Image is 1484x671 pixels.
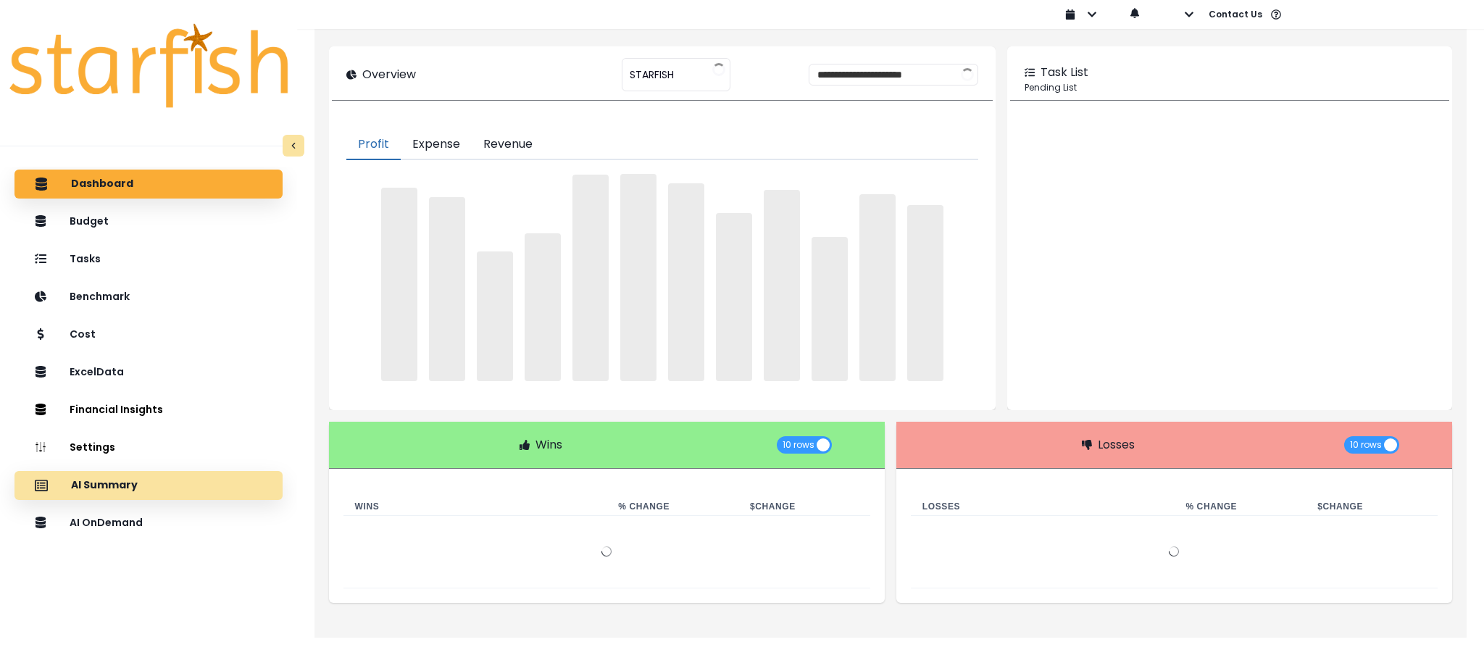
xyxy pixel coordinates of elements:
[477,251,513,381] span: ‌
[14,283,283,312] button: Benchmark
[907,205,943,381] span: ‌
[764,190,800,381] span: ‌
[70,291,130,303] p: Benchmark
[71,479,138,492] p: AI Summary
[14,433,283,462] button: Settings
[572,175,609,380] span: ‌
[783,436,814,454] span: 10 rows
[1350,436,1382,454] span: 10 rows
[70,517,143,529] p: AI OnDemand
[1306,498,1438,516] th: $ Change
[70,328,96,341] p: Cost
[738,498,870,516] th: $ Change
[525,233,561,381] span: ‌
[1025,81,1435,94] p: Pending List
[859,194,896,381] span: ‌
[535,436,562,454] p: Wins
[381,188,417,380] span: ‌
[70,215,109,228] p: Budget
[630,59,674,90] span: STARFISH
[71,178,133,191] p: Dashboard
[620,174,656,381] span: ‌
[346,130,401,160] button: Profit
[401,130,472,160] button: Expense
[606,498,738,516] th: % Change
[14,320,283,349] button: Cost
[812,237,848,381] span: ‌
[70,253,101,265] p: Tasks
[14,170,283,199] button: Dashboard
[429,197,465,381] span: ‌
[14,358,283,387] button: ExcelData
[362,66,416,83] p: Overview
[14,396,283,425] button: Financial Insights
[716,213,752,381] span: ‌
[14,245,283,274] button: Tasks
[472,130,544,160] button: Revenue
[1098,436,1135,454] p: Losses
[14,471,283,500] button: AI Summary
[1174,498,1306,516] th: % Change
[343,498,607,516] th: Wins
[668,183,704,381] span: ‌
[14,509,283,538] button: AI OnDemand
[911,498,1175,516] th: Losses
[14,207,283,236] button: Budget
[70,366,124,378] p: ExcelData
[1041,64,1088,81] p: Task List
